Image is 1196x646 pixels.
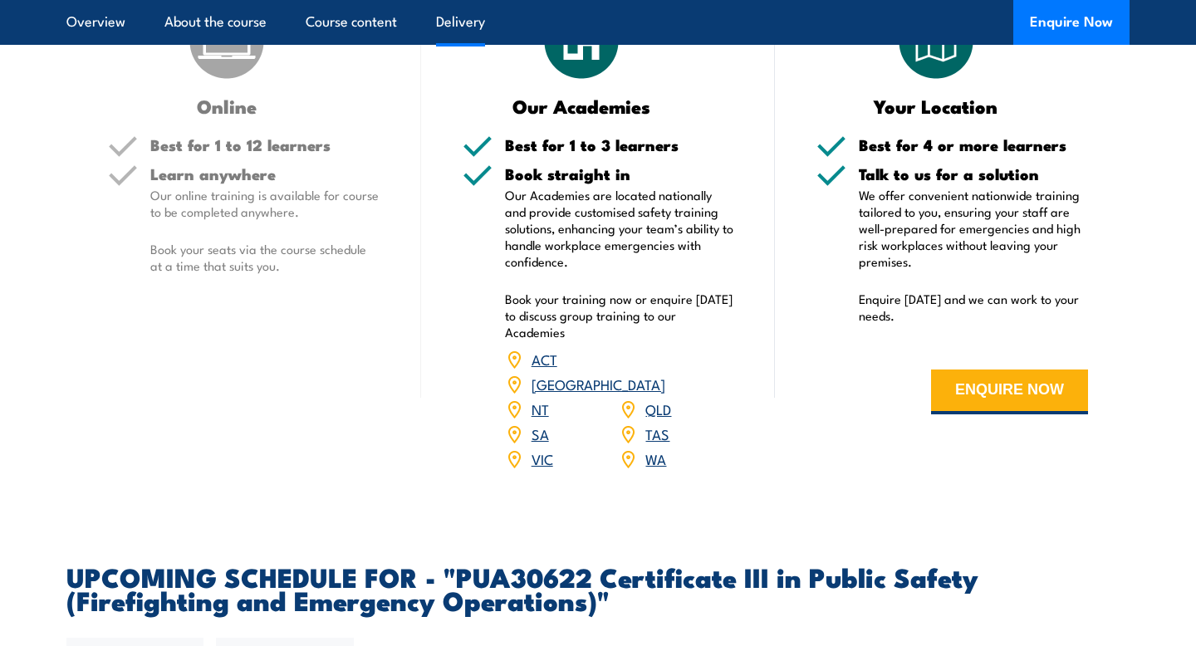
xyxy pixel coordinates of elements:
[645,423,669,443] a: TAS
[150,241,380,274] p: Book your seats via the course schedule at a time that suits you.
[66,565,1130,611] h2: UPCOMING SCHEDULE FOR - "PUA30622 Certificate III in Public Safety (Firefighting and Emergency Op...
[532,399,549,418] a: NT
[645,448,666,468] a: WA
[859,187,1088,270] p: We offer convenient nationwide training tailored to you, ensuring your staff are well-prepared fo...
[532,374,665,394] a: [GEOGRAPHIC_DATA]
[532,349,557,369] a: ACT
[816,96,1055,115] h3: Your Location
[859,137,1088,153] h5: Best for 4 or more learners
[505,166,734,182] h5: Book straight in
[463,96,701,115] h3: Our Academies
[108,96,346,115] h3: Online
[645,399,671,418] a: QLD
[150,187,380,220] p: Our online training is available for course to be completed anywhere.
[532,423,549,443] a: SA
[859,166,1088,182] h5: Talk to us for a solution
[859,291,1088,324] p: Enquire [DATE] and we can work to your needs.
[931,369,1088,414] button: ENQUIRE NOW
[532,448,553,468] a: VIC
[505,137,734,153] h5: Best for 1 to 3 learners
[150,166,380,182] h5: Learn anywhere
[505,187,734,270] p: Our Academies are located nationally and provide customised safety training solutions, enhancing ...
[505,291,734,340] p: Book your training now or enquire [DATE] to discuss group training to our Academies
[150,137,380,153] h5: Best for 1 to 12 learners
